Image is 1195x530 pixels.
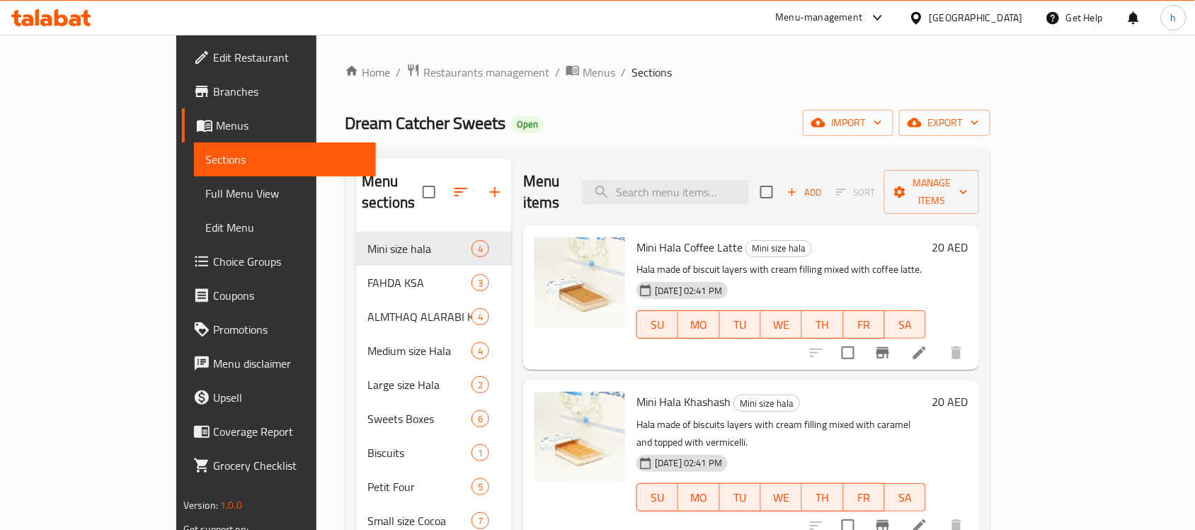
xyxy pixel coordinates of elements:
[220,496,242,514] span: 1.0.0
[833,338,863,368] span: Select to update
[782,181,827,203] button: Add
[636,391,731,412] span: Mini Hala Khashash
[827,181,884,203] span: Select section first
[396,64,401,81] li: /
[367,444,471,461] div: Biscuits
[367,342,471,359] span: Medium size Hala
[939,336,973,370] button: delete
[182,244,376,278] a: Choice Groups
[472,242,488,256] span: 4
[844,310,885,339] button: FR
[566,63,615,81] a: Menus
[808,315,837,335] span: TH
[471,274,489,291] div: items
[213,457,365,474] span: Grocery Checklist
[802,483,843,512] button: TH
[182,74,376,108] a: Branches
[734,395,799,412] span: Mini size hala
[182,380,376,415] a: Upsell
[767,487,796,508] span: WE
[678,483,719,512] button: MO
[182,449,376,483] a: Grocery Checklist
[356,266,512,300] div: FAHDA KSA3
[649,284,728,298] span: [DATE] 02:41 PM
[636,483,678,512] button: SU
[684,487,714,508] span: MO
[362,171,423,213] h2: Menu sections
[367,240,471,257] div: Mini size hala
[472,378,488,392] span: 2
[891,487,920,508] span: SA
[582,180,749,205] input: search
[213,423,365,440] span: Coverage Report
[471,512,489,529] div: items
[782,181,827,203] span: Add item
[213,83,365,100] span: Branches
[367,512,471,529] div: Small size Cocoa
[478,175,512,209] button: Add section
[746,240,811,256] span: Mini size hala
[850,487,879,508] span: FR
[583,64,615,81] span: Menus
[733,395,800,412] div: Mini size hala
[891,315,920,335] span: SA
[472,480,488,494] span: 5
[213,355,365,372] span: Menu disclaimer
[423,64,549,81] span: Restaurants management
[720,310,761,339] button: TU
[720,483,761,512] button: TU
[808,487,837,508] span: TH
[213,253,365,270] span: Choice Groups
[803,110,893,136] button: import
[776,9,863,26] div: Menu-management
[726,315,755,335] span: TU
[850,315,879,335] span: FR
[182,346,376,380] a: Menu disclaimer
[555,64,560,81] li: /
[932,237,968,257] h6: 20 AED
[406,63,549,81] a: Restaurants management
[472,412,488,426] span: 6
[802,310,843,339] button: TH
[844,483,885,512] button: FR
[910,114,979,132] span: export
[471,240,489,257] div: items
[444,175,478,209] span: Sort sections
[472,276,488,290] span: 3
[1171,10,1177,26] span: h
[814,114,882,132] span: import
[356,300,512,334] div: ALMTHAQ ALARABI KSA4
[194,176,376,210] a: Full Menu View
[899,110,990,136] button: export
[182,278,376,312] a: Coupons
[367,376,471,393] span: Large size Hala
[866,336,900,370] button: Branch-specific-item
[205,219,365,236] span: Edit Menu
[534,237,625,328] img: Mini Hala Coffee Latte
[213,389,365,406] span: Upsell
[636,261,926,278] p: Hala made of biscuit layers with cream filling mixed with coffee latte.
[182,40,376,74] a: Edit Restaurant
[885,483,926,512] button: SA
[896,174,968,210] span: Manage items
[367,308,471,325] span: ALMTHAQ ALARABI KSA
[472,310,488,324] span: 4
[367,478,471,495] div: Petit Four
[471,308,489,325] div: items
[367,274,471,291] span: FAHDA KSA
[649,456,728,470] span: [DATE] 02:41 PM
[636,416,926,451] p: Hala made of biscuits layers with cream filling mixed with caramel and topped with vermicelli.
[367,410,471,427] span: Sweets Boxes
[761,310,802,339] button: WE
[767,315,796,335] span: WE
[471,478,489,495] div: items
[631,64,672,81] span: Sections
[356,368,512,402] div: Large size Hala2
[471,444,489,461] div: items
[726,487,755,508] span: TU
[523,171,565,213] h2: Menu items
[182,108,376,142] a: Menus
